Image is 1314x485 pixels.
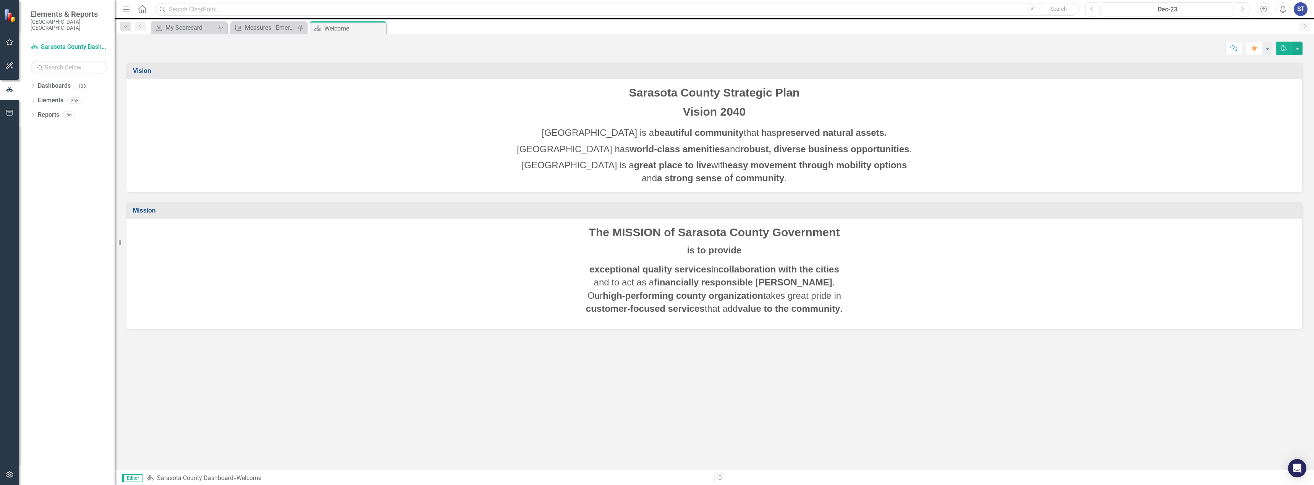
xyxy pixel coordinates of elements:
span: Vision 2040 [683,105,746,118]
strong: easy movement through mobility options [728,160,907,170]
input: Search Below... [31,61,107,74]
strong: financially responsible [PERSON_NAME] [654,277,832,287]
span: The MISSION of Sarasota County Government [589,226,840,238]
a: My Scorecard [153,23,216,32]
strong: collaboration with the cities [718,264,839,274]
a: Measures - Emergency Management [232,23,295,32]
span: [GEOGRAPHIC_DATA] is a with and . [522,160,907,183]
span: [GEOGRAPHIC_DATA] is a that has [542,127,887,138]
strong: customer-focused services [586,303,705,314]
span: in and to act as a . Our takes great pride in that add . [586,264,843,314]
a: Elements [38,96,63,105]
strong: beautiful community [654,127,744,138]
div: 263 [67,97,82,104]
div: Welcome [324,24,384,33]
span: Search [1050,6,1067,12]
strong: high-performing county organization [603,290,763,301]
span: Sarasota County Strategic Plan [629,86,800,99]
a: Sarasota County Dashboard [157,474,233,482]
a: Sarasota County Dashboard [31,43,107,52]
div: Welcome [236,474,261,482]
span: [GEOGRAPHIC_DATA] has and . [517,144,912,154]
div: My Scorecard [165,23,216,32]
button: Search [1039,4,1078,15]
div: Dec-23 [1104,5,1230,14]
div: 103 [74,83,89,89]
button: Dec-23 [1102,2,1233,16]
button: ST [1294,2,1308,16]
a: Reports [38,111,59,119]
div: Measures - Emergency Management [245,23,295,32]
strong: a strong sense of community [657,173,784,183]
small: [GEOGRAPHIC_DATA], [GEOGRAPHIC_DATA] [31,19,107,31]
strong: is to provide [687,245,742,255]
div: Open Intercom Messenger [1288,459,1306,477]
span: Elements & Reports [31,10,107,19]
div: » [146,474,709,483]
strong: preserved natural assets. [776,127,887,138]
h3: Mission [133,207,1298,214]
img: ClearPoint Strategy [3,8,18,22]
strong: great place to live [634,160,712,170]
a: Dashboards [38,82,71,90]
h3: Vision [133,68,1298,74]
strong: robust, diverse business opportunities [740,144,909,154]
input: Search ClearPoint... [155,3,1079,16]
strong: value to the community [738,303,840,314]
strong: exceptional quality services [589,264,711,274]
span: Editor [122,474,142,482]
strong: world-class amenities [629,144,725,154]
div: 56 [63,112,75,118]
